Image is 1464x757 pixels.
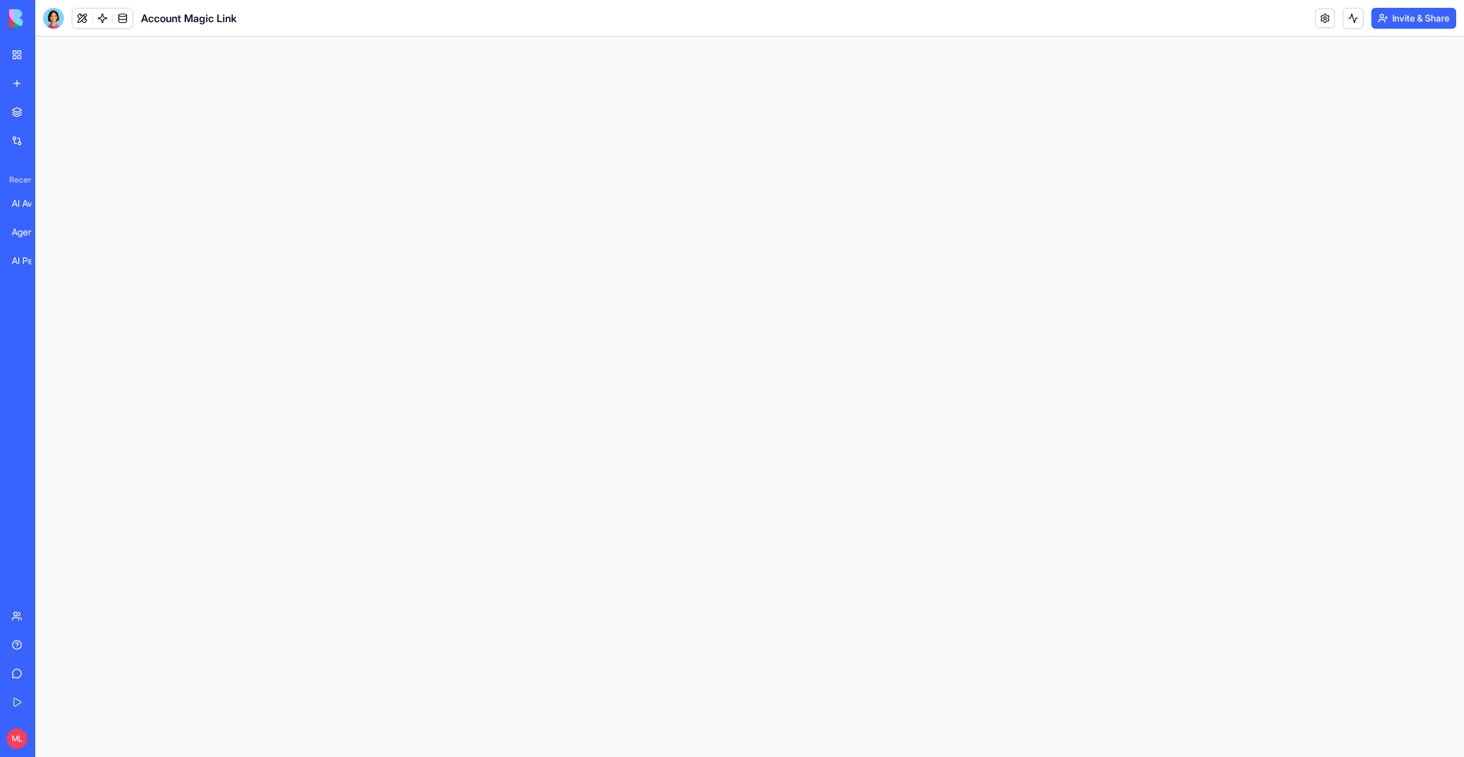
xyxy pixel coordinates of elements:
span: ML [7,728,27,749]
span: Account Magic Link [141,10,237,26]
img: logo [9,9,90,27]
button: Invite & Share [1371,8,1456,29]
div: AI Persona Generator [12,254,48,267]
a: AI Persona Generator [4,248,56,274]
a: AI Avatar Generator Studio [4,190,56,216]
a: Agent Studio [4,219,56,245]
div: AI Avatar Generator Studio [12,197,48,210]
span: Recent [4,175,31,185]
div: Agent Studio [12,226,48,239]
